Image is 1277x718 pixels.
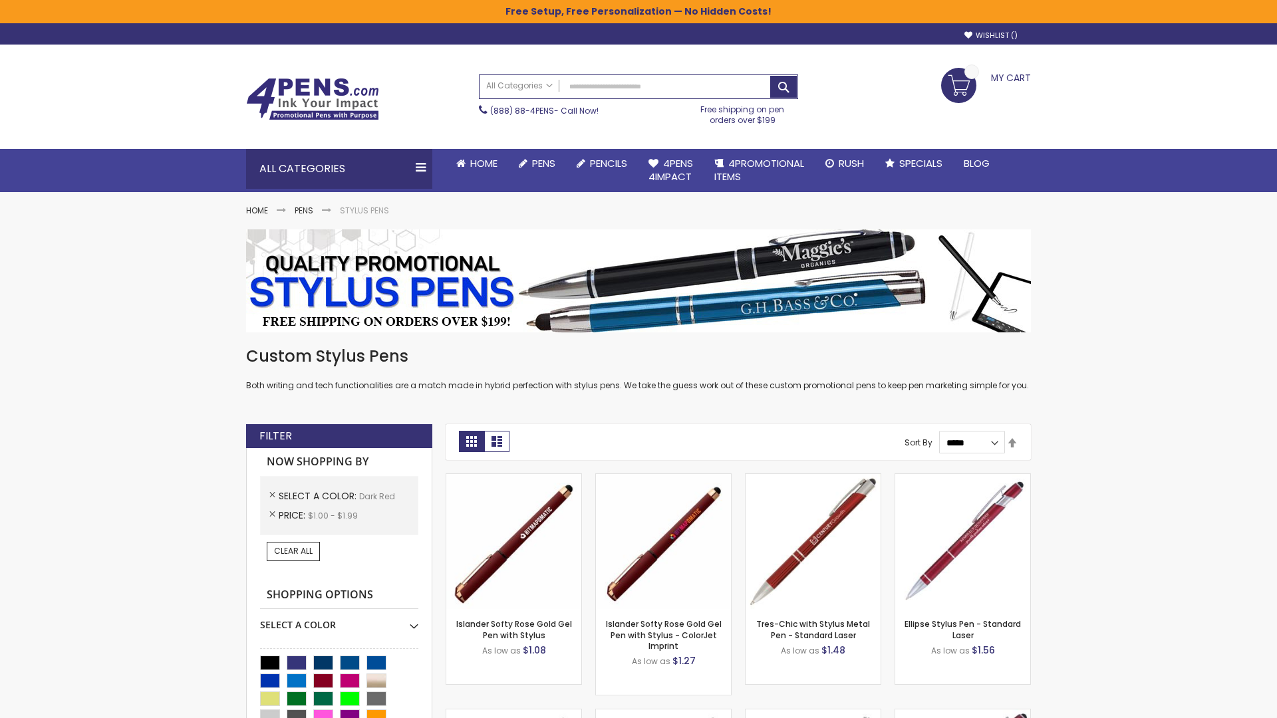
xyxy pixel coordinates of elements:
[267,542,320,560] a: Clear All
[566,149,638,178] a: Pencils
[508,149,566,178] a: Pens
[746,474,881,609] img: Tres-Chic with Stylus Metal Pen - Standard Laser-Dark Red
[259,429,292,443] strong: Filter
[704,149,815,192] a: 4PROMOTIONALITEMS
[672,654,696,667] span: $1.27
[308,510,358,521] span: $1.00 - $1.99
[931,645,970,656] span: As low as
[687,99,799,126] div: Free shipping on pen orders over $199
[446,473,581,485] a: Islander Softy Rose Gold Gel Pen with Stylus-Dark Red
[490,105,554,116] a: (888) 88-4PENS
[899,156,942,170] span: Specials
[470,156,497,170] span: Home
[482,645,521,656] span: As low as
[532,156,555,170] span: Pens
[746,473,881,485] a: Tres-Chic with Stylus Metal Pen - Standard Laser-Dark Red
[486,80,553,91] span: All Categories
[964,156,990,170] span: Blog
[638,149,704,192] a: 4Pens4impact
[246,78,379,120] img: 4Pens Custom Pens and Promotional Products
[459,431,484,452] strong: Grid
[246,346,1031,367] h1: Custom Stylus Pens
[590,156,627,170] span: Pencils
[480,75,559,97] a: All Categories
[359,491,395,502] span: Dark Red
[781,645,819,656] span: As low as
[456,618,572,640] a: Islander Softy Rose Gold Gel Pen with Stylus
[490,105,599,116] span: - Call Now!
[953,149,1000,178] a: Blog
[714,156,804,183] span: 4PROMOTIONAL ITEMS
[632,656,670,667] span: As low as
[260,448,418,476] strong: Now Shopping by
[905,618,1021,640] a: Ellipse Stylus Pen - Standard Laser
[260,581,418,610] strong: Shopping Options
[895,474,1030,609] img: Ellipse Stylus Pen - Standard Laser-Dark Red
[905,437,932,448] label: Sort By
[446,474,581,609] img: Islander Softy Rose Gold Gel Pen with Stylus-Dark Red
[972,644,995,657] span: $1.56
[648,156,693,183] span: 4Pens 4impact
[821,644,845,657] span: $1.48
[596,473,731,485] a: Islander Softy Rose Gold Gel Pen with Stylus - ColorJet Imprint-Dark Red
[839,156,864,170] span: Rush
[895,473,1030,485] a: Ellipse Stylus Pen - Standard Laser-Dark Red
[446,149,508,178] a: Home
[340,205,389,216] strong: Stylus Pens
[815,149,875,178] a: Rush
[523,644,546,657] span: $1.08
[246,149,432,189] div: All Categories
[875,149,953,178] a: Specials
[246,346,1031,392] div: Both writing and tech functionalities are a match made in hybrid perfection with stylus pens. We ...
[246,229,1031,332] img: Stylus Pens
[260,609,418,632] div: Select A Color
[246,205,268,216] a: Home
[295,205,313,216] a: Pens
[756,618,870,640] a: Tres-Chic with Stylus Metal Pen - Standard Laser
[279,489,359,503] span: Select A Color
[606,618,722,651] a: Islander Softy Rose Gold Gel Pen with Stylus - ColorJet Imprint
[596,474,731,609] img: Islander Softy Rose Gold Gel Pen with Stylus - ColorJet Imprint-Dark Red
[274,545,313,556] span: Clear All
[964,31,1018,41] a: Wishlist
[279,509,308,522] span: Price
